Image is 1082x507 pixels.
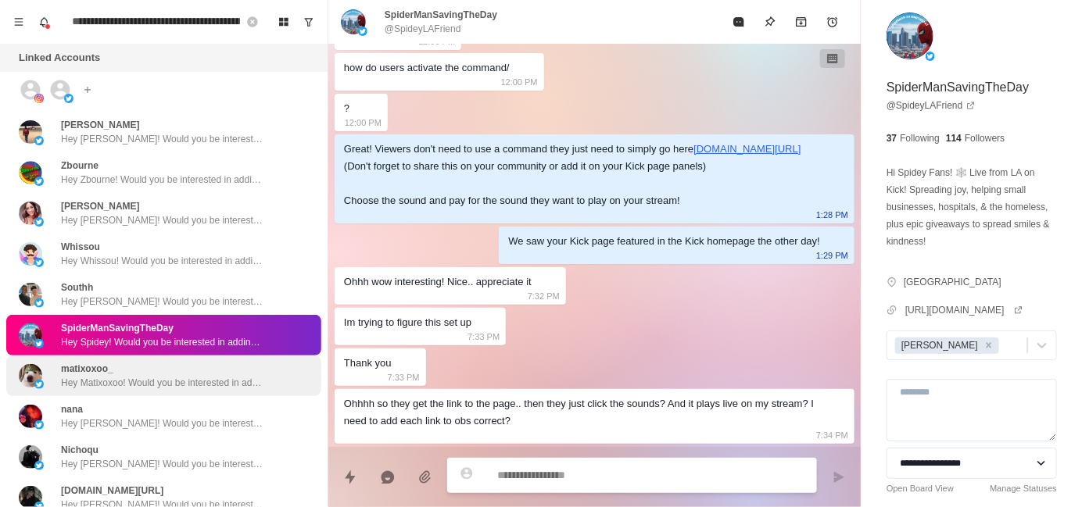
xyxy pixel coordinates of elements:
[980,337,998,354] div: Remove Jayson
[341,9,366,34] img: picture
[468,328,500,345] p: 7:33 PM
[61,321,174,335] p: SpiderManSavingTheDay
[388,369,420,386] p: 7:33 PM
[61,484,163,498] p: [DOMAIN_NAME][URL]
[19,364,42,387] img: picture
[34,298,44,308] img: picture
[61,254,264,268] p: Hey Whissou! Would you be interested in adding sound alerts, free TTS or Media Sharing to your Ki...
[19,202,42,225] img: picture
[344,314,471,331] div: Im trying to figure this set up
[19,120,42,144] img: picture
[887,482,954,495] a: Open Board View
[887,12,933,59] img: picture
[887,78,1029,97] p: SpiderManSavingTheDay
[385,8,497,22] p: SpiderManSavingTheDay
[816,427,848,444] p: 7:34 PM
[385,22,461,36] p: @SpideyLAFriend
[34,136,44,145] img: picture
[946,131,962,145] p: 114
[34,94,44,103] img: picture
[31,9,56,34] button: Notifications
[19,445,42,469] img: picture
[345,114,382,131] p: 12:00 PM
[887,131,897,145] p: 37
[501,73,538,91] p: 12:00 PM
[61,132,264,146] p: Hey [PERSON_NAME]! Would you be interested in adding sound alerts, free TTS or Media Sharing to y...
[344,273,532,291] div: Ohhh wow interesting! Nice.. appreciate it
[528,287,560,305] p: 7:32 PM
[61,213,264,227] p: Hey [PERSON_NAME]! Would you be interested in adding sound alerts, free TTS or Media Sharing to y...
[358,27,367,36] img: picture
[19,161,42,184] img: picture
[19,283,42,306] img: picture
[817,6,848,37] button: Add reminder
[61,376,264,390] p: Hey Matixoxoo! Would you be interested in adding sound alerts, free TTS or Media Sharing to your ...
[965,131,1005,145] p: Followers
[61,335,264,349] p: Hey Spidey! Would you be interested in adding sound alerts, free TTS or Media Sharing to your Kic...
[34,420,44,430] img: picture
[786,6,817,37] button: Archive
[335,462,366,493] button: Quick replies
[887,98,976,112] a: @SpideyLAFriend
[61,362,113,376] p: matixoxoo_
[823,462,854,493] button: Send message
[61,159,99,173] p: Zbourne
[296,9,321,34] button: Show unread conversations
[816,247,848,264] p: 1:29 PM
[61,173,264,187] p: Hey Zbourne! Would you be interested in adding sound alerts, free TTS or Media Sharing to your Ki...
[344,100,349,117] div: ?
[6,9,31,34] button: Menu
[887,164,1057,250] p: Hi Spidey Fans! 🕸️ Live from LA on Kick! Spreading joy, helping small businesses, hospitals, & th...
[372,462,403,493] button: Reply with AI
[344,141,820,209] div: Great! Viewers don't need to use a command they just need to simply go here (Don't forget to shar...
[905,303,1023,317] a: [URL][DOMAIN_NAME]
[237,6,268,37] button: Remove search
[344,355,392,372] div: Thank you
[926,52,935,61] img: picture
[64,94,73,103] img: picture
[723,6,754,37] button: Mark as read
[61,118,140,132] p: [PERSON_NAME]
[904,275,1001,289] p: [GEOGRAPHIC_DATA]
[34,339,44,348] img: picture
[78,80,97,99] button: Add account
[897,337,980,354] div: [PERSON_NAME]
[34,217,44,227] img: picture
[990,482,1057,495] a: Manage Statuses
[900,131,940,145] p: Following
[61,240,100,254] p: Whissou
[754,6,786,37] button: Pin
[61,443,99,457] p: Nichoqu
[816,206,848,223] p: 1:28 PM
[61,199,140,213] p: [PERSON_NAME]
[34,461,44,470] img: picture
[693,143,801,155] a: [DOMAIN_NAME][URL]
[19,50,100,66] p: Linked Accounts
[34,177,44,186] img: picture
[61,280,93,295] p: Southh
[19,323,42,347] img: picture
[61,402,83,416] p: nana
[271,9,296,34] button: Board View
[61,457,264,471] p: Hey [PERSON_NAME]! Would you be interested in adding sound alerts, free TTS or Media Sharing to y...
[19,405,42,428] img: picture
[410,462,441,493] button: Add media
[508,233,820,250] div: We saw your Kick page featured in the Kick homepage the other day!
[344,59,510,77] div: how do users activate the command/
[34,380,44,389] img: picture
[344,395,820,430] div: Ohhhh so they get the link to the page.. then they just click the sounds? And it plays live on my...
[19,242,42,266] img: picture
[61,416,264,430] p: Hey [PERSON_NAME]! Would you be interested in adding sound alerts, free TTS or Media Sharing to y...
[34,258,44,267] img: picture
[61,295,264,309] p: Hey [PERSON_NAME]! Would you be interested in adding sound alerts, free TTS or Media Sharing to y...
